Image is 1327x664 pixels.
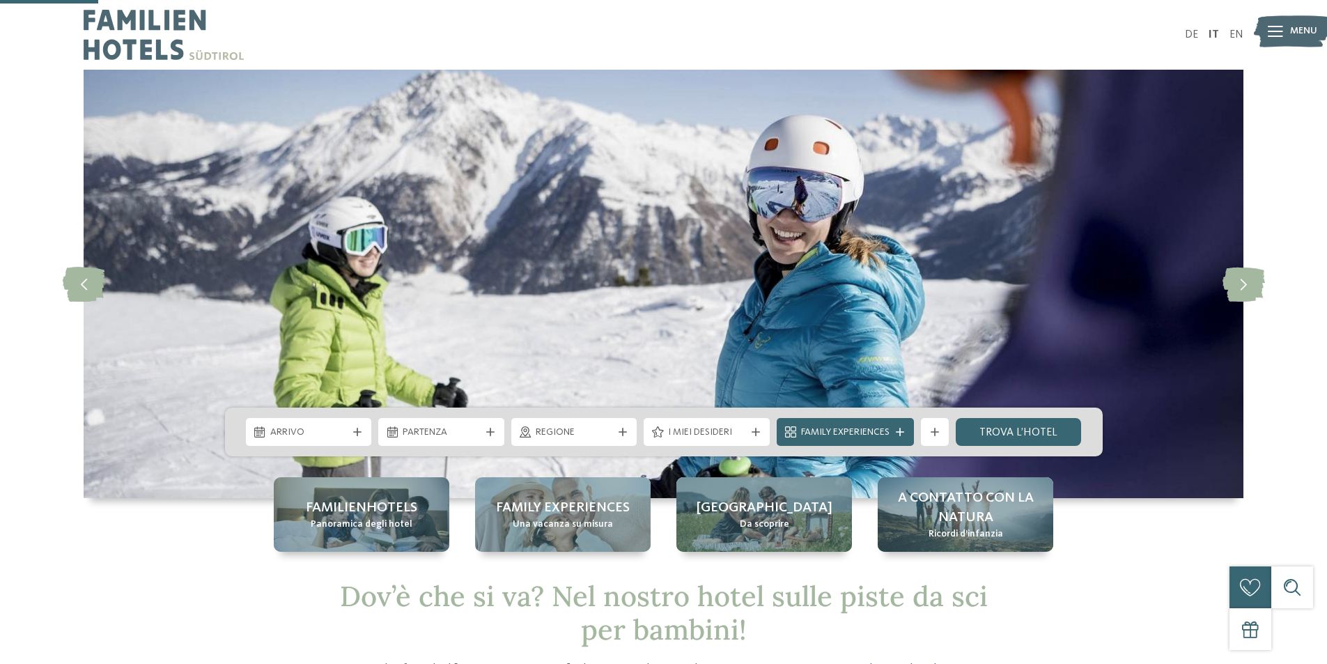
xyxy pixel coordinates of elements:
span: [GEOGRAPHIC_DATA] [697,498,832,518]
span: Arrivo [270,426,348,440]
a: trova l’hotel [956,418,1082,446]
span: Regione [536,426,613,440]
a: DE [1185,29,1198,40]
span: I miei desideri [668,426,745,440]
span: Family experiences [496,498,630,518]
span: Familienhotels [306,498,417,518]
span: Una vacanza su misura [513,518,613,532]
span: Dov’è che si va? Nel nostro hotel sulle piste da sci per bambini! [340,578,988,647]
span: Family Experiences [801,426,890,440]
span: Da scoprire [740,518,789,532]
a: IT [1209,29,1219,40]
img: Hotel sulle piste da sci per bambini: divertimento senza confini [84,70,1243,498]
a: Hotel sulle piste da sci per bambini: divertimento senza confini A contatto con la natura Ricordi... [878,477,1053,552]
span: Menu [1290,24,1317,38]
a: Hotel sulle piste da sci per bambini: divertimento senza confini Familienhotels Panoramica degli ... [274,477,449,552]
a: Hotel sulle piste da sci per bambini: divertimento senza confini Family experiences Una vacanza s... [475,477,651,552]
a: Hotel sulle piste da sci per bambini: divertimento senza confini [GEOGRAPHIC_DATA] Da scoprire [676,477,852,552]
span: Panoramica degli hotel [311,518,412,532]
a: EN [1229,29,1243,40]
span: Partenza [403,426,480,440]
span: A contatto con la natura [892,488,1039,527]
span: Ricordi d’infanzia [929,527,1003,541]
